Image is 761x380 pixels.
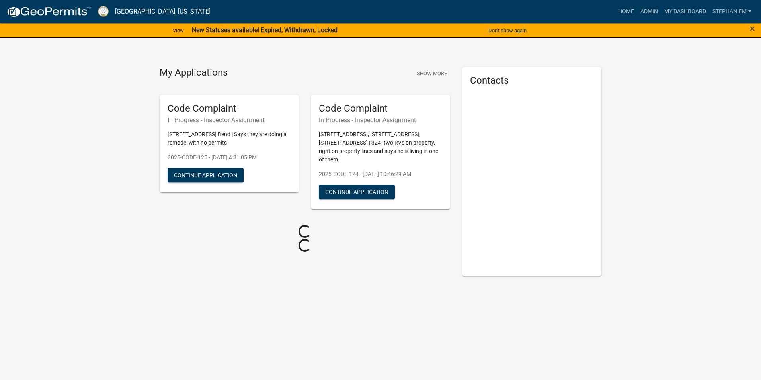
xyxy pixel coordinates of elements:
img: Putnam County, Georgia [98,6,109,17]
a: Home [615,4,637,19]
button: Don't show again [485,24,530,37]
a: [GEOGRAPHIC_DATA], [US_STATE] [115,5,211,18]
a: StephanieM [709,4,755,19]
a: View [170,24,187,37]
h5: Code Complaint [319,103,442,114]
p: 2025-CODE-125 - [DATE] 4:31:05 PM [168,153,291,162]
strong: New Statuses available! Expired, Withdrawn, Locked [192,26,338,34]
button: Show More [414,67,450,80]
h5: Contacts [470,75,593,86]
button: Close [750,24,755,33]
a: My Dashboard [661,4,709,19]
p: [STREET_ADDRESS], [STREET_ADDRESS], [STREET_ADDRESS] | 324- two RVs on property, right on propert... [319,130,442,164]
button: Continue Application [319,185,395,199]
p: [STREET_ADDRESS] Bend | Says they are doing a remodel with no permits [168,130,291,147]
span: × [750,23,755,34]
button: Continue Application [168,168,244,182]
h5: Code Complaint [168,103,291,114]
p: 2025-CODE-124 - [DATE] 10:46:29 AM [319,170,442,178]
h6: In Progress - Inspector Assignment [319,116,442,124]
h6: In Progress - Inspector Assignment [168,116,291,124]
a: Admin [637,4,661,19]
h4: My Applications [160,67,228,79]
